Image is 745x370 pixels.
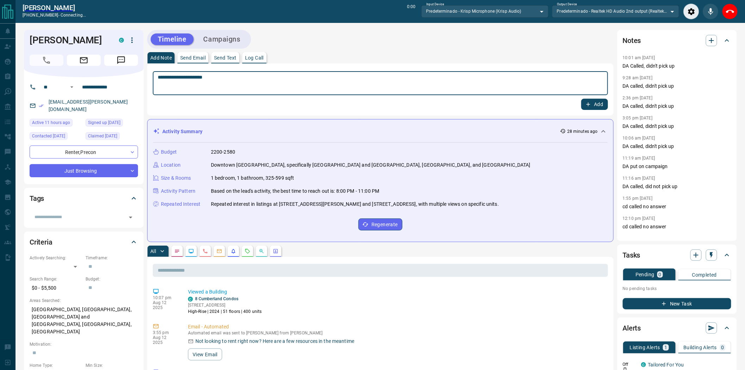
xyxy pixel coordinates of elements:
[664,345,667,350] p: 1
[195,296,238,301] a: 8 Cumberland Condos
[703,4,719,19] div: Mute
[623,143,731,150] p: DA called, didn't pick up
[623,103,731,110] p: DA called, didn't pick up
[623,249,640,261] h2: Tasks
[623,203,731,210] p: cd called no answer
[174,248,180,254] svg: Notes
[188,297,193,302] div: condos.ca
[231,248,236,254] svg: Listing Alerts
[161,187,195,195] p: Activity Pattern
[153,335,177,345] p: Aug 12 2025
[211,187,379,195] p: Based on the lead's activity, the best time to reach out is: 8:00 PM - 11:00 PM
[273,248,278,254] svg: Agent Actions
[30,119,82,129] div: Tue Aug 12 2025
[67,55,101,66] span: Email
[623,156,655,161] p: 11:19 am [DATE]
[623,361,637,368] p: Off
[188,288,605,296] p: Viewed a Building
[211,161,531,169] p: Downtown [GEOGRAPHIC_DATA], specifically [GEOGRAPHIC_DATA] and [GEOGRAPHIC_DATA], [GEOGRAPHIC_DAT...
[683,4,699,19] div: Audio Settings
[623,136,655,141] p: 10:06 am [DATE]
[30,190,138,207] div: Tags
[721,345,724,350] p: 0
[30,55,63,66] span: Call
[30,236,52,248] h2: Criteria
[119,38,124,43] div: condos.ca
[623,320,731,337] div: Alerts
[407,4,415,19] p: 0:00
[623,32,731,49] div: Notes
[30,297,138,304] p: Areas Searched:
[358,218,402,230] button: Regenerate
[161,148,177,156] p: Budget
[623,55,655,60] p: 10:01 am [DATE]
[30,304,138,338] p: [GEOGRAPHIC_DATA], [GEOGRAPHIC_DATA], [GEOGRAPHIC_DATA] and [GEOGRAPHIC_DATA], [GEOGRAPHIC_DATA],...
[188,302,262,308] p: [STREET_ADDRESS]
[195,338,354,345] p: Not looking to rent right now? Here are a few resources in the meantime
[188,248,194,254] svg: Lead Browsing Activity
[30,282,82,294] p: $0 - $5,500
[648,362,684,368] a: Tailored For You
[86,362,138,369] p: Min Size:
[630,345,661,350] p: Listing Alerts
[623,216,655,221] p: 12:10 pm [DATE]
[188,331,605,335] p: Automated email was sent to [PERSON_NAME] from [PERSON_NAME]
[49,99,128,112] a: [EMAIL_ADDRESS][PERSON_NAME][DOMAIN_NAME]
[567,128,598,135] p: 28 minutes ago
[150,55,172,60] p: Add Note
[86,119,138,129] div: Sat Sep 07 2024
[623,176,655,181] p: 11:16 am [DATE]
[722,4,738,19] div: End Call
[641,362,646,367] div: condos.ca
[623,236,655,241] p: 12:03 pm [DATE]
[211,148,235,156] p: 2200-2580
[32,132,65,140] span: Contacted [DATE]
[202,248,208,254] svg: Calls
[211,174,294,182] p: 1 bedroom, 1 bathroom, 325-599 sqft
[188,308,262,315] p: High-Rise | 2024 | 51 floors | 400 units
[214,55,237,60] p: Send Text
[623,82,731,90] p: DA called, didn't pick up
[623,183,731,190] p: DA called, did not pick up
[61,13,86,18] span: connecting...
[581,99,608,110] button: Add
[153,295,177,300] p: 10:07 pm
[623,35,641,46] h2: Notes
[23,4,86,12] a: [PERSON_NAME]
[30,362,82,369] p: Home Type:
[161,161,181,169] p: Location
[30,341,138,347] p: Motivation:
[86,132,138,142] div: Thu Mar 27 2025
[659,272,662,277] p: 0
[557,2,577,7] label: Output Device
[684,345,717,350] p: Building Alerts
[30,255,82,261] p: Actively Searching:
[88,132,117,140] span: Claimed [DATE]
[623,123,731,130] p: DA called, didn't pick up
[88,119,120,126] span: Signed up [DATE]
[188,349,222,360] button: View Email
[161,201,200,208] p: Repeated Interest
[623,223,731,230] p: cd called no answer
[217,248,222,254] svg: Emails
[623,322,641,334] h2: Alerts
[623,75,653,80] p: 9:28 am [DATE]
[86,276,138,282] p: Budget:
[426,2,444,7] label: Input Device
[623,247,731,264] div: Tasks
[162,128,202,135] p: Activity Summary
[623,196,653,201] p: 1:55 pm [DATE]
[245,248,250,254] svg: Requests
[211,201,499,208] p: Repeated interest in listings at [STREET_ADDRESS][PERSON_NAME] and [STREET_ADDRESS], with multipl...
[153,330,177,335] p: 3:55 pm
[30,276,82,282] p: Search Range:
[636,272,655,277] p: Pending
[692,272,717,277] p: Completed
[126,212,136,222] button: Open
[30,164,138,177] div: Just Browsing
[552,5,679,17] div: Predeterminado - Realtek HD Audio 2nd output (Realtek(R) Audio)
[245,55,264,60] p: Log Call
[39,103,44,108] svg: Email Verified
[153,125,608,138] div: Activity Summary28 minutes ago
[30,193,44,204] h2: Tags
